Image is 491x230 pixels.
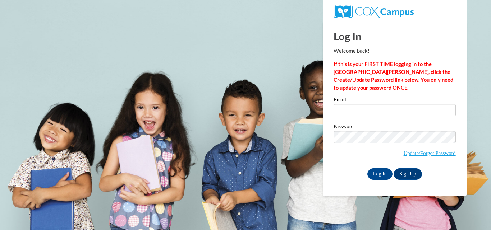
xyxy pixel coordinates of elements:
[334,8,414,14] a: COX Campus
[334,61,453,91] strong: If this is your FIRST TIME logging in to the [GEOGRAPHIC_DATA][PERSON_NAME], click the Create/Upd...
[334,47,456,55] p: Welcome back!
[367,168,393,180] input: Log In
[334,5,414,18] img: COX Campus
[404,150,456,156] a: Update/Forgot Password
[394,168,422,180] a: Sign Up
[334,97,456,104] label: Email
[334,124,456,131] label: Password
[334,29,456,43] h1: Log In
